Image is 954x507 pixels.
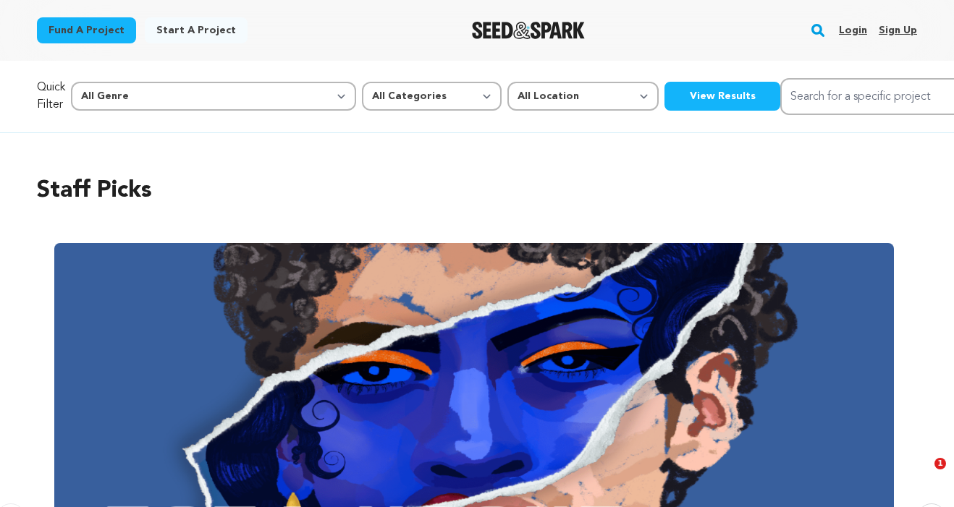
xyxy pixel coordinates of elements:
[934,458,946,469] span: 1
[37,79,65,114] p: Quick Filter
[905,458,940,493] iframe: Intercom live chat
[879,19,917,42] a: Sign up
[664,82,780,111] button: View Results
[839,19,867,42] a: Login
[472,22,586,39] img: Seed&Spark Logo Dark Mode
[145,17,248,43] a: Start a project
[472,22,586,39] a: Seed&Spark Homepage
[37,174,917,208] h2: Staff Picks
[37,17,136,43] a: Fund a project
